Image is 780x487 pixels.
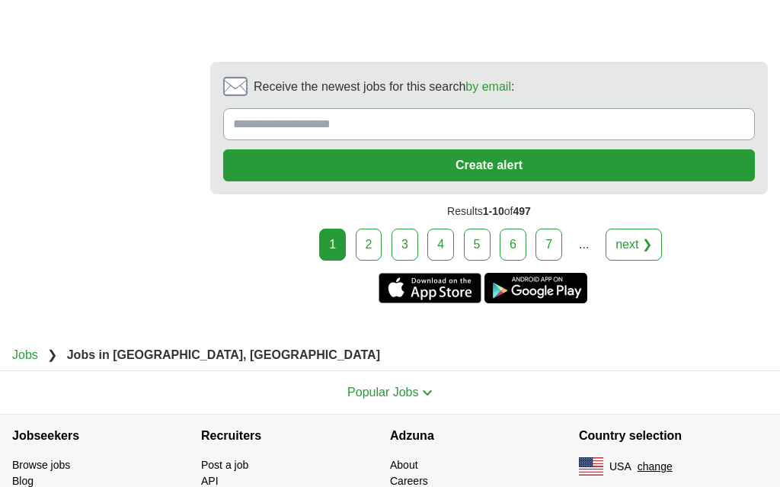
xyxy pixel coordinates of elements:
[484,273,587,303] a: Get the Android app
[579,457,603,476] img: US flag
[483,205,504,217] span: 1-10
[500,229,526,261] a: 6
[319,229,346,261] div: 1
[465,80,511,93] a: by email
[201,459,248,471] a: Post a job
[569,229,599,260] div: ...
[464,229,491,261] a: 5
[513,205,531,217] span: 497
[223,149,755,181] button: Create alert
[379,273,481,303] a: Get the iPhone app
[47,348,57,361] span: ❯
[254,78,514,96] span: Receive the newest jobs for this search :
[390,459,418,471] a: About
[67,348,380,361] strong: Jobs in [GEOGRAPHIC_DATA], [GEOGRAPHIC_DATA]
[12,475,34,487] a: Blog
[606,229,662,261] a: next ❯
[356,229,382,261] a: 2
[12,348,38,361] a: Jobs
[535,229,562,261] a: 7
[609,459,631,475] span: USA
[210,194,768,229] div: Results of
[638,459,673,475] button: change
[201,475,219,487] a: API
[347,386,418,399] span: Popular Jobs
[427,229,454,261] a: 4
[579,415,768,457] h4: Country selection
[390,475,428,487] a: Careers
[422,389,433,396] img: toggle icon
[12,459,70,471] a: Browse jobs
[392,229,418,261] a: 3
